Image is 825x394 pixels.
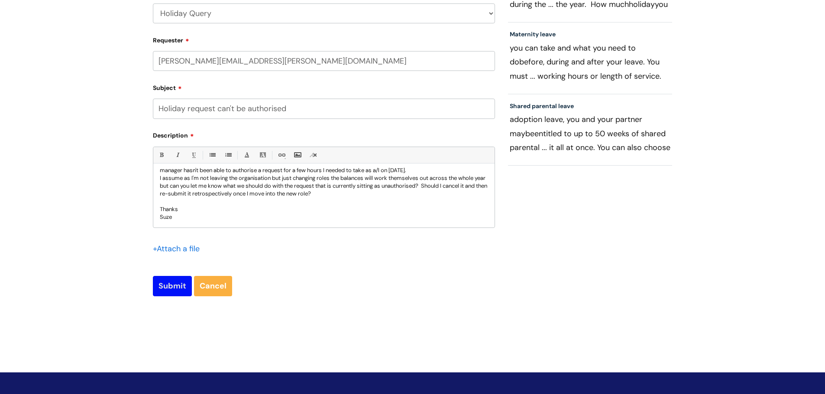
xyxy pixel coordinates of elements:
a: Underline(Ctrl-U) [188,150,199,160]
a: 1. Ordered List (Ctrl-Shift-8) [223,150,233,160]
a: Bold (Ctrl-B) [156,150,167,160]
a: Insert Image... [292,150,303,160]
input: Submit [153,276,192,296]
label: Subject [153,81,495,92]
a: • Unordered List (Ctrl-Shift-7) [207,150,217,160]
a: Cancel [194,276,232,296]
input: Email [153,51,495,71]
p: I assume as I'm not leaving the organisation but just changing roles the balances will work thems... [160,174,488,198]
a: Remove formatting (Ctrl-\) [308,150,319,160]
span: before [519,57,543,67]
p: Suze [160,213,488,221]
a: Shared parental leave [510,102,574,110]
p: adoption leave, you and your partner may entitled to up to 50 weeks of shared parental ... it all... [510,112,671,154]
p: you can take and what you need to do , during and after your leave. You must ... working hours or... [510,41,671,83]
a: Maternity leave [510,30,556,38]
p: Thanks [160,205,488,213]
label: Requester [153,34,495,44]
a: Italic (Ctrl-I) [172,150,183,160]
label: Description [153,129,495,139]
a: Link [276,150,287,160]
a: Back Color [257,150,268,160]
span: be [525,128,534,139]
a: Font Color [241,150,252,160]
div: Attach a file [153,242,205,256]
